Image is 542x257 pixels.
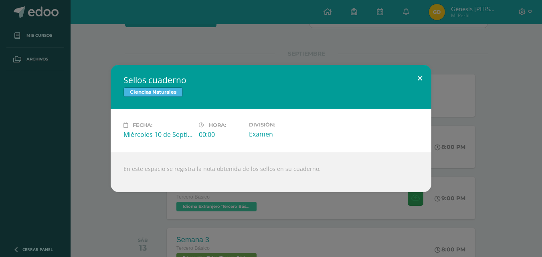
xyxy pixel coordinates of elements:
div: En este espacio se registra la nota obtenida de los sellos en su cuaderno. [111,152,431,192]
label: División: [249,122,318,128]
div: 00:00 [199,130,243,139]
div: Examen [249,130,318,139]
span: Hora: [209,122,226,128]
span: Ciencias Naturales [123,87,183,97]
span: Fecha: [133,122,152,128]
div: Miércoles 10 de Septiembre [123,130,192,139]
h2: Sellos cuaderno [123,74,419,86]
button: Close (Esc) [409,65,431,92]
